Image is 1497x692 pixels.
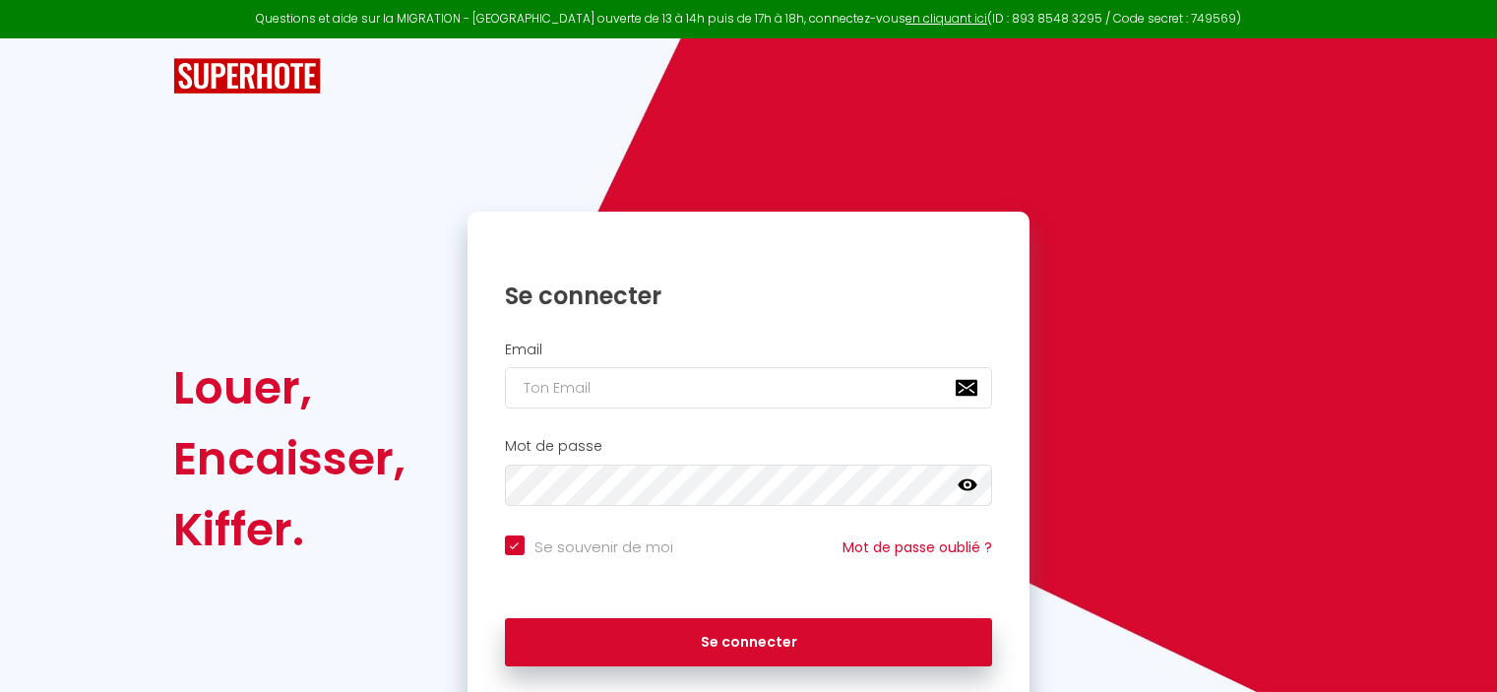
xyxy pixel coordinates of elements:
[173,494,405,565] div: Kiffer.
[505,342,993,358] h2: Email
[505,367,993,409] input: Ton Email
[505,281,993,311] h1: Se connecter
[505,618,993,667] button: Se connecter
[905,10,987,27] a: en cliquant ici
[505,438,993,455] h2: Mot de passe
[173,423,405,494] div: Encaisser,
[173,352,405,423] div: Louer,
[842,537,992,557] a: Mot de passe oublié ?
[173,58,321,94] img: SuperHote logo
